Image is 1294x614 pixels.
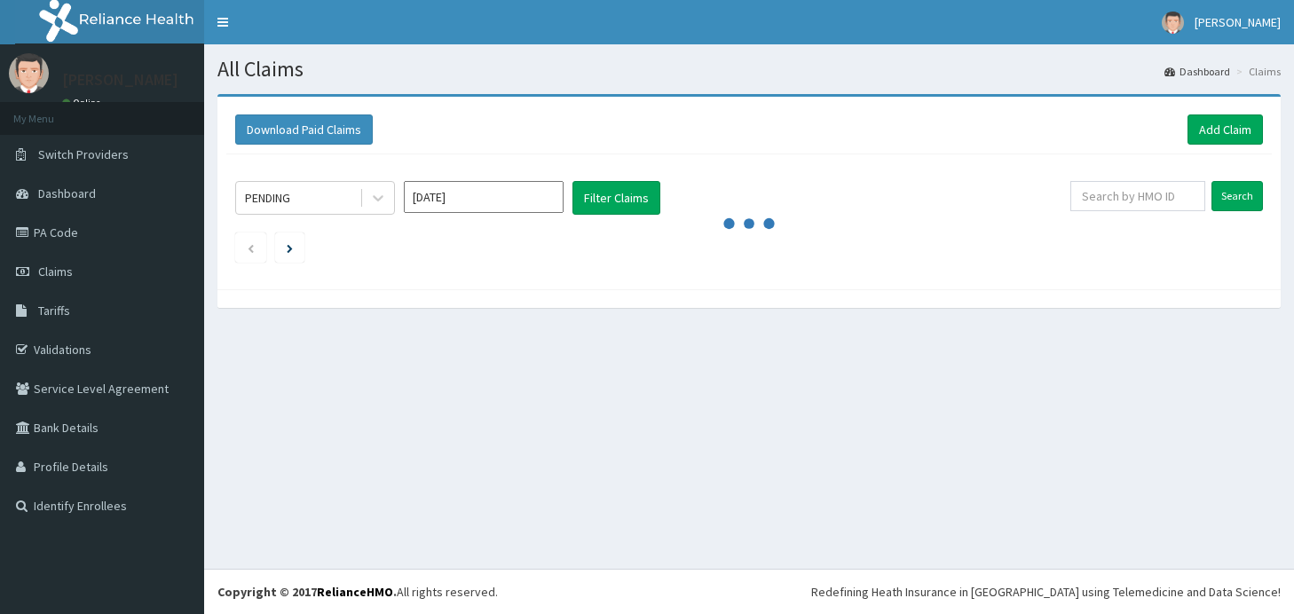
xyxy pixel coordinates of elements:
a: Add Claim [1187,114,1263,145]
span: Tariffs [38,303,70,319]
svg: audio-loading [722,197,776,250]
a: Dashboard [1164,64,1230,79]
footer: All rights reserved. [204,569,1294,614]
img: User Image [1162,12,1184,34]
h1: All Claims [217,58,1281,81]
span: Dashboard [38,185,96,201]
a: RelianceHMO [317,584,393,600]
a: Next page [287,240,293,256]
li: Claims [1232,64,1281,79]
a: Online [62,97,105,109]
button: Filter Claims [572,181,660,215]
span: Switch Providers [38,146,129,162]
button: Download Paid Claims [235,114,373,145]
span: [PERSON_NAME] [1195,14,1281,30]
a: Previous page [247,240,255,256]
span: Claims [38,264,73,279]
input: Select Month and Year [404,181,564,213]
div: Redefining Heath Insurance in [GEOGRAPHIC_DATA] using Telemedicine and Data Science! [811,583,1281,601]
input: Search by HMO ID [1070,181,1205,211]
div: PENDING [245,189,290,207]
strong: Copyright © 2017 . [217,584,397,600]
img: User Image [9,53,49,93]
p: [PERSON_NAME] [62,72,178,88]
input: Search [1211,181,1263,211]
